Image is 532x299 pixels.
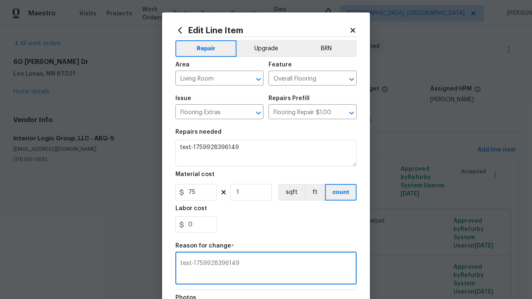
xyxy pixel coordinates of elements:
button: Upgrade [236,40,296,57]
textarea: test-1759928396149 [180,260,352,278]
button: Repair [175,40,236,57]
h5: Labor cost [175,206,207,211]
button: Open [253,107,264,119]
h5: Feature [268,62,292,68]
h5: Repairs Prefill [268,96,310,101]
h2: Edit Line Item [175,26,349,35]
button: BRN [296,40,357,57]
h5: Issue [175,96,191,101]
button: Open [346,74,357,85]
h5: Area [175,62,190,68]
button: sqft [278,184,304,201]
textarea: test-1759928396149 [175,140,357,167]
h5: Material cost [175,172,214,177]
button: count [325,184,357,201]
button: ft [304,184,325,201]
button: Open [253,74,264,85]
button: Open [346,107,357,119]
h5: Repairs needed [175,129,222,135]
h5: Reason for change [175,243,231,249]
